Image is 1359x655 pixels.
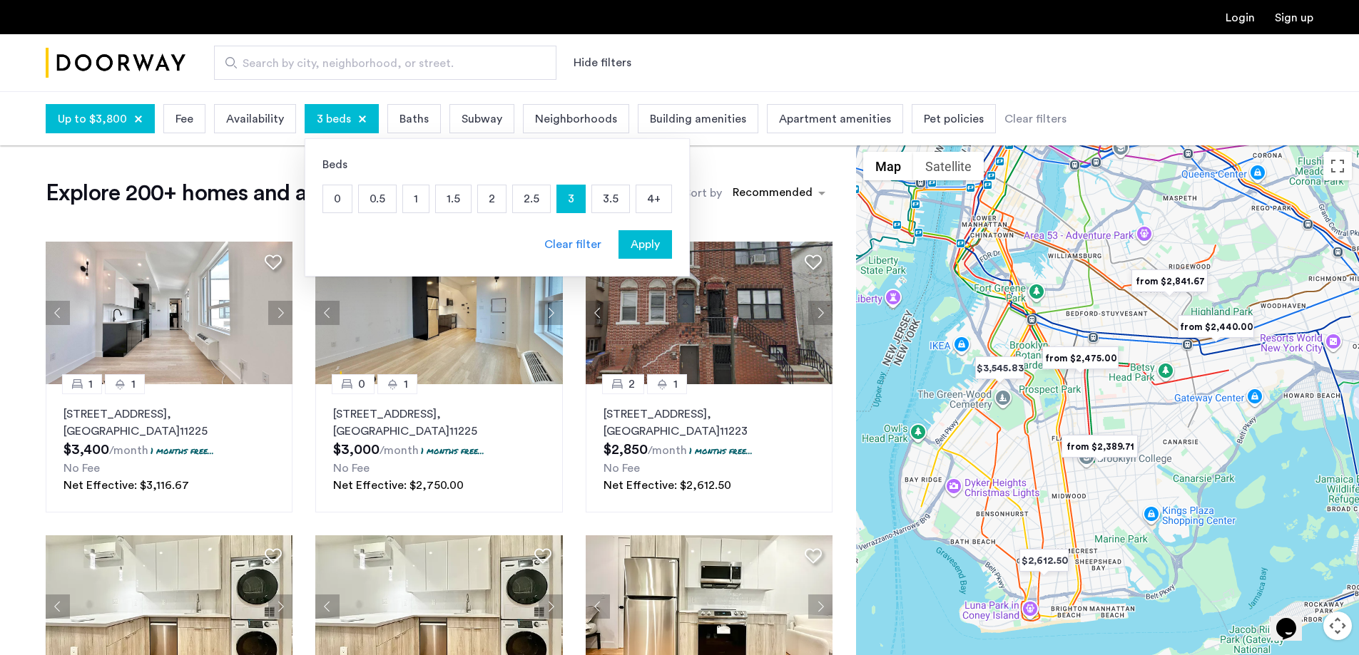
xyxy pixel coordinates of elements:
button: Show or hide filters [574,54,631,71]
span: Availability [226,110,284,128]
span: Up to $3,800 [58,110,127,128]
button: button [619,230,672,259]
span: Neighborhoods [535,110,617,128]
span: Search by city, neighborhood, or street. [243,55,516,72]
p: 3.5 [592,185,629,212]
img: logo [46,36,185,90]
p: 0.5 [359,185,396,212]
span: Apartment amenities [779,110,891,128]
div: Clear filter [544,236,601,253]
a: Login [1226,12,1255,24]
p: 2 [478,185,506,212]
p: 0 [323,185,352,212]
p: 2.5 [513,185,550,212]
span: 3 beds [317,110,351,128]
a: Cazamio Logo [46,36,185,90]
p: 4+ [636,185,671,212]
span: Subway [462,110,502,128]
span: Apply [631,236,660,253]
p: 3 [557,185,585,212]
div: Clear filters [1004,110,1067,128]
span: Fee [175,110,193,128]
span: Pet policies [924,110,984,128]
div: Beds [322,156,672,173]
span: Baths [399,110,429,128]
span: Building amenities [650,110,746,128]
a: Registration [1275,12,1313,24]
p: 1 [403,185,429,212]
p: 1.5 [436,185,471,212]
iframe: chat widget [1271,598,1316,641]
input: Apartment Search [214,46,556,80]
